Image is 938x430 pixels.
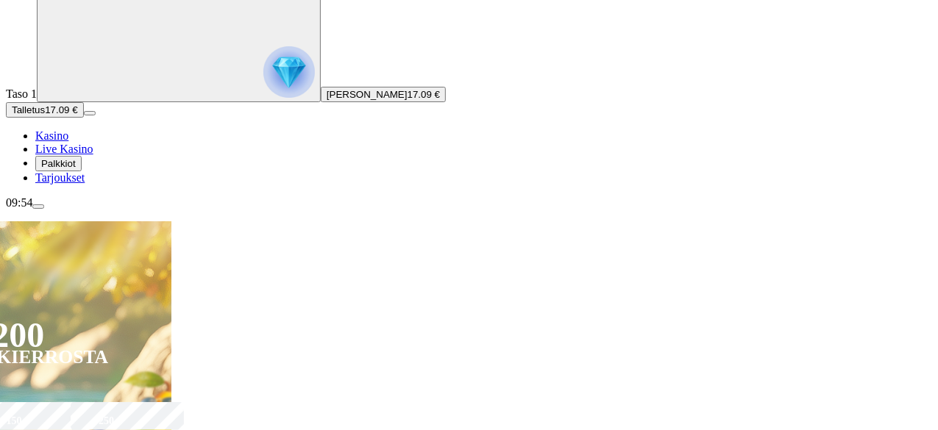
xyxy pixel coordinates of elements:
button: menu [84,111,96,115]
a: poker-chip iconLive Kasino [35,143,93,155]
span: Talletus [12,104,45,115]
span: Taso 1 [6,87,37,100]
img: reward progress [263,46,315,98]
button: reward iconPalkkiot [35,156,82,171]
button: [PERSON_NAME]17.09 € [321,87,446,102]
span: Tarjoukset [35,171,85,184]
a: diamond iconKasino [35,129,68,142]
span: Kasino [35,129,68,142]
button: Talletusplus icon17.09 € [6,102,84,118]
span: Live Kasino [35,143,93,155]
span: 17.09 € [45,104,77,115]
a: gift-inverted iconTarjoukset [35,171,85,184]
span: [PERSON_NAME] [327,89,408,100]
button: menu [32,204,44,209]
span: 17.09 € [408,89,440,100]
span: Palkkiot [41,158,76,169]
span: 09:54 [6,196,32,209]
